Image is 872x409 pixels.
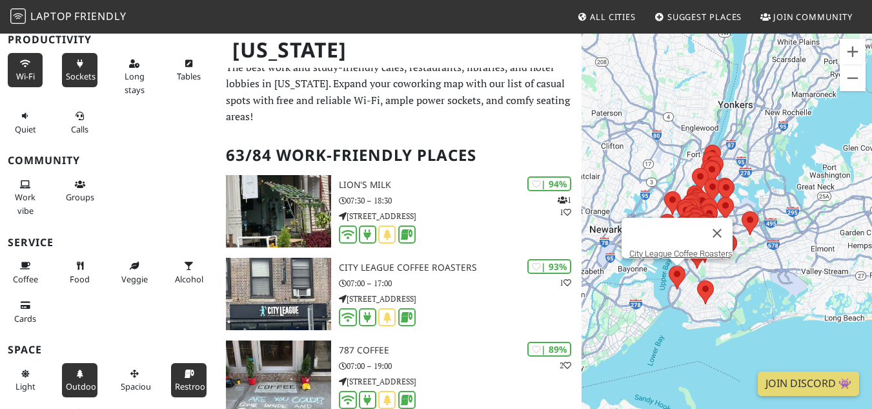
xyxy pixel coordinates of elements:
button: Work vibe [8,174,43,221]
h1: [US_STATE] [222,32,579,68]
div: | 93% [527,259,571,274]
h3: Lion's Milk [339,180,581,191]
button: Zoom in [840,39,866,65]
button: Zoom out [840,65,866,91]
span: Laptop [30,9,72,23]
span: Natural light [15,381,35,392]
p: 07:30 – 18:30 [339,194,581,207]
button: Outdoor [62,363,97,397]
button: Long stays [117,53,152,100]
button: Veggie [117,255,152,289]
span: Group tables [66,191,94,203]
a: Lion's Milk | 94% 11 Lion's Milk 07:30 – 18:30 [STREET_ADDRESS] [218,175,582,247]
button: Cards [8,295,43,329]
p: 07:00 – 17:00 [339,277,581,289]
button: Quiet [8,105,43,140]
span: People working [15,191,35,216]
p: The best work and study-friendly cafes, restaurants, libraries, and hotel lobbies in [US_STATE]. ... [226,59,574,125]
span: Food [70,273,90,285]
img: LaptopFriendly [10,8,26,24]
a: City League Coffee Roasters [629,249,733,258]
button: Close [702,218,733,249]
div: | 94% [527,176,571,191]
p: 2 [560,359,571,372]
button: Restroom [171,363,206,397]
span: Coffee [13,273,38,285]
button: Spacious [117,363,152,397]
div: | 89% [527,342,571,357]
img: Lion's Milk [226,175,332,247]
button: Food [62,255,97,289]
p: 07:00 – 19:00 [339,360,581,372]
button: Tables [171,53,206,87]
h3: Space [8,344,210,356]
a: Join Community [755,5,858,28]
span: Spacious [121,381,155,392]
span: Outdoor area [66,381,99,392]
p: [STREET_ADDRESS] [339,375,581,388]
h3: 787 Coffee [339,345,581,356]
span: Friendly [74,9,126,23]
span: Quiet [15,123,36,135]
p: 1 [560,277,571,289]
button: Alcohol [171,255,206,289]
span: Work-friendly tables [177,70,201,82]
a: LaptopFriendly LaptopFriendly [10,6,127,28]
span: Suggest Places [667,11,742,23]
a: Join Discord 👾 [758,372,859,396]
p: [STREET_ADDRESS] [339,293,581,305]
span: Long stays [125,70,145,95]
h3: Service [8,236,210,249]
span: Veggie [121,273,148,285]
span: Join Community [773,11,853,23]
p: [STREET_ADDRESS] [339,210,581,222]
span: All Cities [590,11,636,23]
a: Suggest Places [649,5,747,28]
img: City League Coffee Roasters [226,258,332,330]
button: Wi-Fi [8,53,43,87]
span: Power sockets [66,70,96,82]
button: Sockets [62,53,97,87]
p: 1 1 [558,194,571,218]
h2: 63/84 Work-Friendly Places [226,136,574,175]
button: Coffee [8,255,43,289]
a: City League Coffee Roasters | 93% 1 City League Coffee Roasters 07:00 – 17:00 [STREET_ADDRESS] [218,258,582,330]
button: Groups [62,174,97,208]
span: Restroom [175,381,213,392]
span: Credit cards [14,313,36,324]
button: Calls [62,105,97,140]
h3: Productivity [8,34,210,46]
a: All Cities [572,5,641,28]
span: Video/audio calls [71,123,88,135]
h3: Community [8,154,210,167]
h3: City League Coffee Roasters [339,262,581,273]
span: Alcohol [175,273,203,285]
span: Stable Wi-Fi [16,70,35,82]
button: Light [8,363,43,397]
